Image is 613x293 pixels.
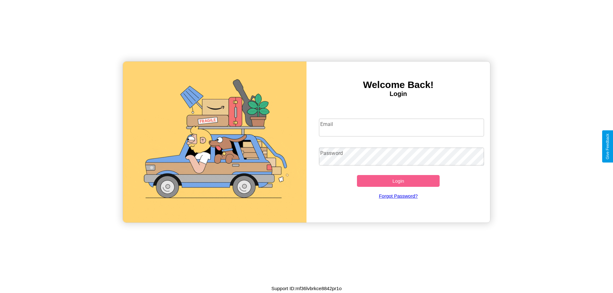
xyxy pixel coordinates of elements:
[306,90,490,98] h4: Login
[316,187,481,205] a: Forgot Password?
[123,62,306,223] img: gif
[357,175,440,187] button: Login
[271,284,342,293] p: Support ID: mf36lvbrkce8842pr1o
[306,79,490,90] h3: Welcome Back!
[605,134,610,159] div: Give Feedback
